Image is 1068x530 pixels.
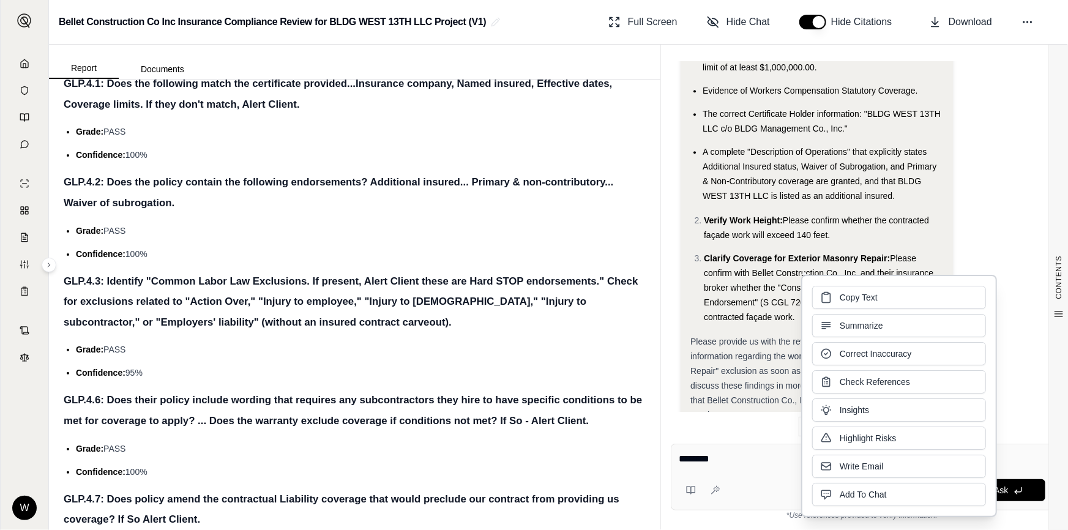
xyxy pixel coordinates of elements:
[726,15,770,29] span: Hide Chat
[76,345,103,354] span: Grade:
[799,417,925,436] button: Regenerate Response
[49,58,119,79] button: Report
[17,13,32,28] img: Expand sidebar
[671,510,1053,520] div: *Use references provided to verify information.
[64,489,646,530] h4: GLP.4.7: Does policy amend the contractual Liability coverage that would preclude our contract fr...
[949,15,992,29] span: Download
[812,314,986,337] button: Summarize
[103,226,125,236] span: PASS
[125,368,143,378] span: 95%
[12,9,37,33] button: Expand sidebar
[840,319,883,332] span: Summarize
[972,479,1045,501] button: Ask
[924,10,997,34] button: Download
[704,215,929,240] span: Please confirm whether the contracted façade work will exceed 140 feet.
[628,15,678,29] span: Full Screen
[702,10,775,34] button: Hide Chat
[812,398,986,422] button: Insights
[103,345,125,354] span: PASS
[703,48,933,72] span: Evidence of Commercial Automobile Liability coverage with a limit of at least $1,000,000.00.
[64,172,646,213] h4: GLP.4.2: Does the policy contain the following endorsements? Additional insured... Primary & non-...
[703,147,936,201] span: A complete "Description of Operations" that explicitly states Additional Insured status, Waiver o...
[8,171,41,196] a: Single Policy
[76,368,125,378] span: Confidence:
[8,51,41,76] a: Home
[64,271,646,333] h4: GLP.4.3: Identify "Common Labor Law Exclusions. If present, Alert Client these are Hard STOP endo...
[703,109,941,133] span: The correct Certificate Holder information: "BLDG WEST 13TH LLC c/o BLDG Management Co., Inc."
[59,11,486,33] h2: Bellet Construction Co Inc Insurance Compliance Review for BLDG WEST 13TH LLC Project (V1)
[76,150,125,160] span: Confidence:
[704,215,783,225] span: Verify Work Height:
[840,488,887,501] span: Add To Chat
[812,483,986,506] button: Add To Chat
[840,432,897,444] span: Highlight Risks
[8,105,41,130] a: Prompt Library
[690,337,942,420] span: Please provide us with the revised Certificate of Insurance and the information regarding the wor...
[8,225,41,250] a: Claim Coverage
[76,467,125,477] span: Confidence:
[603,10,682,34] button: Full Screen
[840,348,911,360] span: Correct Inaccuracy
[12,496,37,520] div: W
[8,132,41,157] a: Chat
[76,249,125,259] span: Confidence:
[994,485,1008,495] span: Ask
[103,127,125,136] span: PASS
[76,226,103,236] span: Grade:
[125,467,148,477] span: 100%
[812,286,986,309] button: Copy Text
[831,15,900,29] span: Hide Citations
[76,444,103,453] span: Grade:
[8,345,41,370] a: Legal Search Engine
[64,73,646,114] h4: GLP.4.1: Does the following match the certificate provided...Insurance company, Named insured, Ef...
[8,279,41,304] a: Coverage Table
[812,342,986,365] button: Correct Inaccuracy
[125,249,148,259] span: 100%
[703,86,917,95] span: Evidence of Workers Compensation Statutory Coverage.
[812,370,986,394] button: Check References
[119,59,206,79] button: Documents
[704,253,890,263] span: Clarify Coverage for Exterior Masonry Repair:
[76,127,103,136] span: Grade:
[840,460,883,472] span: Write Email
[8,198,41,223] a: Policy Comparisons
[8,318,41,343] a: Contract Analysis
[8,252,41,277] a: Custom Report
[840,404,869,416] span: Insights
[812,455,986,478] button: Write Email
[840,376,910,388] span: Check References
[812,427,986,450] button: Highlight Risks
[8,78,41,103] a: Documents Vault
[1054,256,1064,299] span: CONTENTS
[125,150,148,160] span: 100%
[840,291,878,304] span: Copy Text
[103,444,125,453] span: PASS
[704,253,936,322] span: Please confirm with Bellet Construction Co., Inc. and their insurance broker whether the "Constru...
[64,390,646,431] h4: GLP.4.6: Does their policy include wording that requires any subcontractors they hire to have spe...
[42,258,56,272] button: Expand sidebar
